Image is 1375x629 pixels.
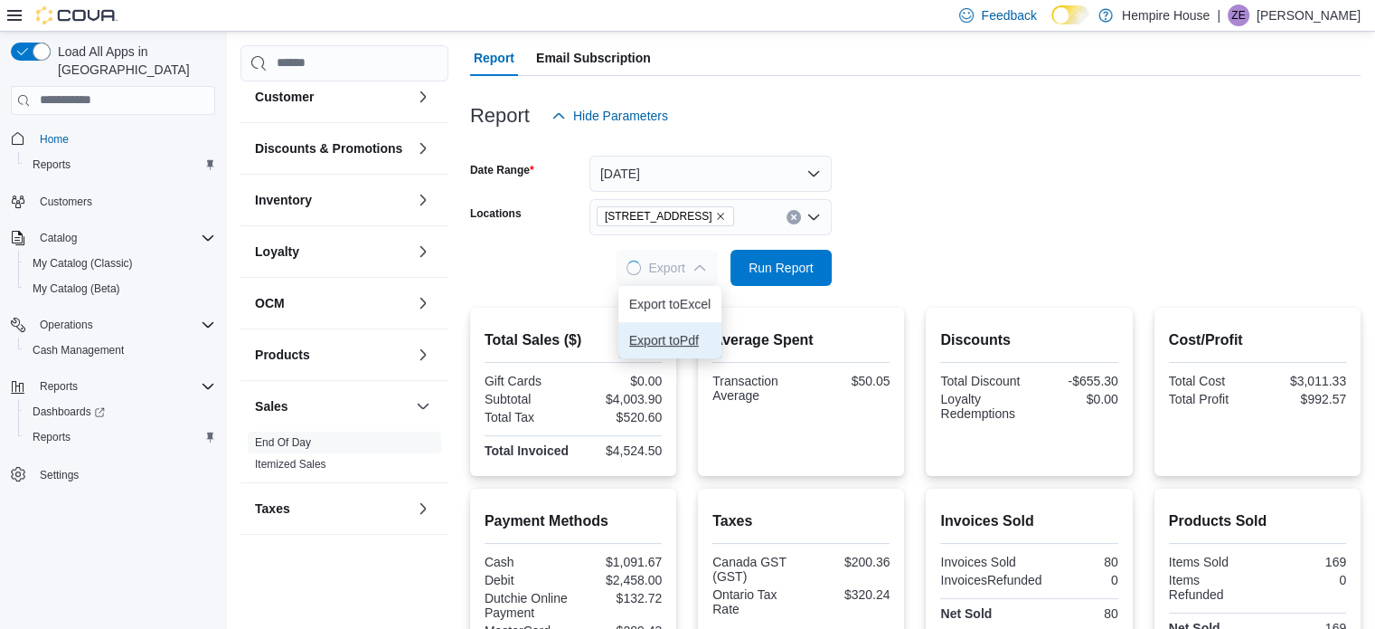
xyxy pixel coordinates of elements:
[33,376,215,397] span: Reports
[255,294,285,312] h3: OCM
[33,227,215,249] span: Catalog
[1051,24,1052,25] span: Dark Mode
[412,86,434,108] button: Customer
[25,426,78,448] a: Reports
[412,344,434,366] button: Products
[573,107,668,125] span: Hide Parameters
[536,40,651,76] span: Email Subscription
[485,329,662,351] h2: Total Sales ($)
[470,206,522,221] label: Locations
[33,256,133,271] span: My Catalog (Classic)
[577,573,662,587] div: $2,458.00
[255,458,326,471] a: Itemized Sales
[33,191,99,213] a: Customers
[626,250,706,286] span: Export
[577,410,662,424] div: $520.60
[51,43,215,79] span: Load All Apps in [GEOGRAPHIC_DATA]
[1261,392,1346,406] div: $992.57
[25,154,78,176] a: Reports
[1228,5,1249,26] div: Zachary Evans
[33,190,215,213] span: Customers
[485,410,570,424] div: Total Tax
[25,278,215,300] span: My Catalog (Beta)
[18,424,222,450] button: Reports
[33,281,120,296] span: My Catalog (Beta)
[33,430,71,444] span: Reports
[255,436,311,449] a: End Of Day
[730,250,832,286] button: Run Report
[749,259,814,277] span: Run Report
[11,119,215,535] nav: Complex example
[618,322,721,358] button: Export toPdf
[255,457,326,472] span: Itemized Sales
[33,405,105,419] span: Dashboards
[474,40,514,76] span: Report
[940,606,992,621] strong: Net Sold
[940,510,1117,532] h2: Invoices Sold
[4,374,222,399] button: Reports
[470,163,534,177] label: Date Range
[4,461,222,487] button: Settings
[255,191,409,209] button: Inventory
[4,188,222,214] button: Customers
[1169,573,1254,602] div: Items Refunded
[485,392,570,406] div: Subtotal
[25,401,215,423] span: Dashboards
[1261,374,1346,388] div: $3,011.33
[255,139,402,157] h3: Discounts & Promotions
[712,510,890,532] h2: Taxes
[40,318,93,332] span: Operations
[412,498,434,519] button: Taxes
[40,195,92,209] span: Customers
[33,343,124,357] span: Cash Management
[940,555,1025,569] div: Invoices Sold
[1169,510,1346,532] h2: Products Sold
[33,462,215,485] span: Settings
[18,399,222,424] a: Dashboards
[40,231,77,245] span: Catalog
[4,225,222,251] button: Catalog
[485,374,570,388] div: Gift Cards
[25,339,131,361] a: Cash Management
[470,105,530,127] h3: Report
[255,500,409,518] button: Taxes
[40,379,78,394] span: Reports
[18,152,222,177] button: Reports
[255,397,409,415] button: Sales
[1169,329,1346,351] h2: Cost/Profit
[940,374,1025,388] div: Total Discount
[25,339,215,361] span: Cash Management
[33,314,215,336] span: Operations
[33,314,100,336] button: Operations
[1033,392,1118,406] div: $0.00
[255,397,288,415] h3: Sales
[1051,5,1089,24] input: Dark Mode
[33,129,76,150] a: Home
[605,207,712,225] span: [STREET_ADDRESS]
[629,333,711,348] span: Export to Pdf
[1033,606,1118,621] div: 80
[1261,573,1346,587] div: 0
[1122,5,1210,26] p: Hempire House
[412,189,434,211] button: Inventory
[805,374,890,388] div: $50.05
[1050,573,1118,587] div: 0
[255,191,312,209] h3: Inventory
[33,128,215,150] span: Home
[1033,555,1118,569] div: 80
[25,253,140,274] a: My Catalog (Classic)
[485,555,570,569] div: Cash
[616,250,717,286] button: LoadingExport
[255,435,311,450] span: End Of Day
[33,227,84,249] button: Catalog
[786,210,801,224] button: Clear input
[577,443,662,458] div: $4,524.50
[412,292,434,314] button: OCM
[18,251,222,276] button: My Catalog (Classic)
[255,346,310,364] h3: Products
[1169,555,1254,569] div: Items Sold
[18,276,222,301] button: My Catalog (Beta)
[712,587,797,616] div: Ontario Tax Rate
[4,126,222,152] button: Home
[36,6,118,24] img: Cova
